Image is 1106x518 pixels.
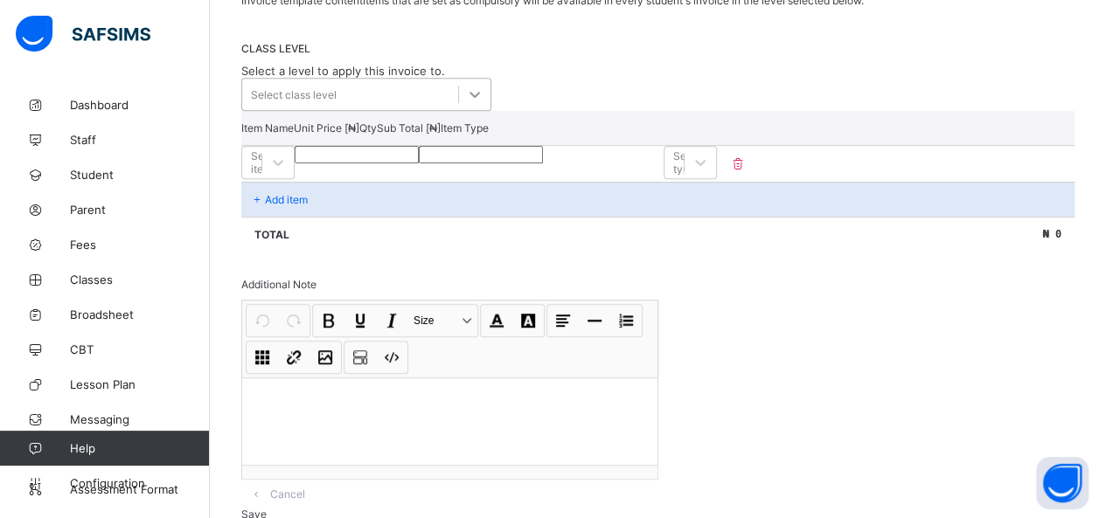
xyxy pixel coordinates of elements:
div: Select class level [251,88,337,101]
span: Select a level to apply this invoice to. [241,64,445,78]
img: safsims [16,16,150,52]
button: Horizontal line [580,306,609,335]
span: Lesson Plan [70,377,210,391]
span: Help [70,441,209,455]
p: Item Name [241,121,294,135]
span: CLASS LEVEL [241,42,1075,55]
p: Item Type [441,121,489,135]
span: Broadsheet [70,307,210,321]
div: Select item [251,149,282,176]
span: ₦ 0 [1042,228,1061,240]
span: Staff [70,133,210,147]
span: Student [70,168,210,182]
button: Align [548,306,578,335]
span: Messaging [70,412,210,426]
button: Open asap [1036,457,1089,509]
button: Code view [377,342,407,372]
button: Highlight Color [513,306,543,335]
span: Cancel [270,487,305,501]
span: Classes [70,273,210,287]
button: Redo [279,306,309,335]
div: Select type [673,149,705,176]
span: Additional Note [241,278,316,291]
button: Table [247,342,277,372]
button: Image [310,342,340,372]
button: Underline [345,306,375,335]
span: Parent [70,203,210,217]
span: CBT [70,342,210,356]
button: Undo [247,306,277,335]
button: Link [279,342,309,372]
p: Qty [359,121,377,135]
p: Sub Total [ ₦ ] [377,121,441,135]
button: List [611,306,641,335]
span: Configuration [70,476,209,490]
button: Size [408,306,476,335]
button: Bold [314,306,344,335]
span: Dashboard [70,98,210,112]
span: Fees [70,238,210,252]
button: Font Color [482,306,511,335]
button: Italic [377,306,407,335]
p: Total [254,228,289,241]
p: Add item [265,193,308,206]
p: Unit Price [ ₦ ] [294,121,359,135]
button: Show blocks [345,342,375,372]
